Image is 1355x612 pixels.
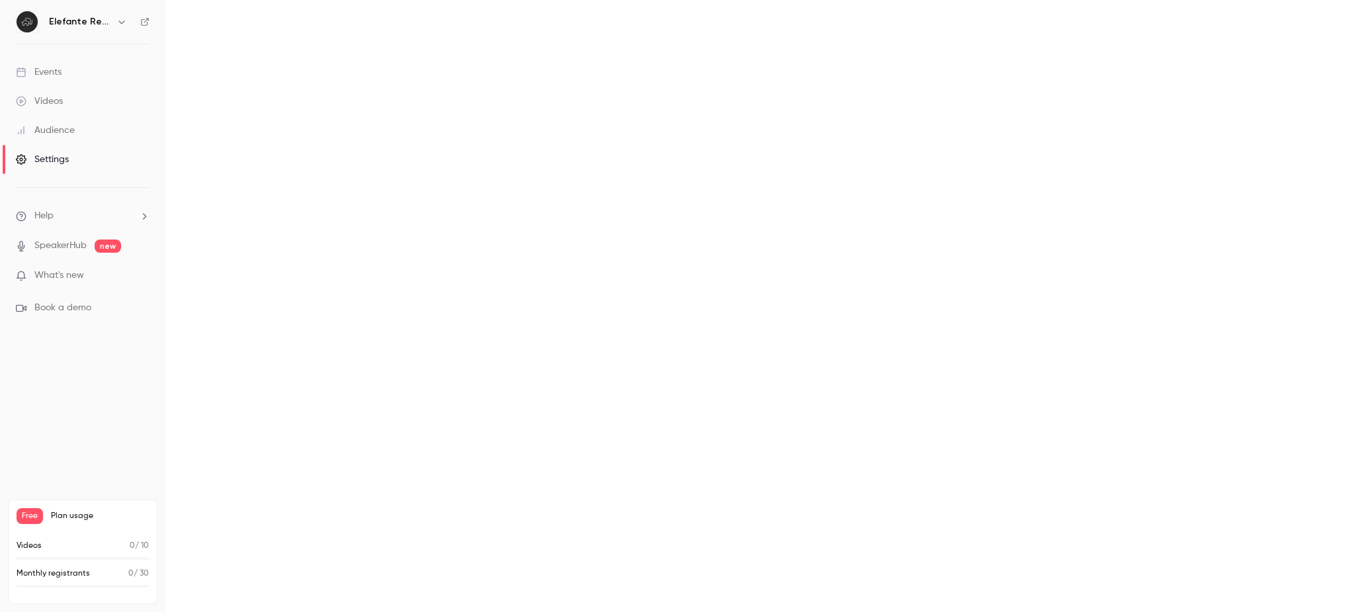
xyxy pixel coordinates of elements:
span: new [95,240,121,253]
div: Audience [16,124,75,137]
p: Monthly registrants [17,568,90,580]
p: / 30 [128,568,149,580]
a: SpeakerHub [34,239,87,253]
span: Plan usage [51,511,149,521]
div: Settings [16,153,69,166]
li: help-dropdown-opener [16,209,150,223]
span: Free [17,508,43,524]
span: 0 [130,542,135,550]
span: What's new [34,269,84,283]
img: Elefante RevOps [17,11,38,32]
span: Book a demo [34,301,91,315]
h6: Elefante RevOps [49,15,111,28]
div: Videos [16,95,63,108]
div: Events [16,66,62,79]
iframe: Noticeable Trigger [134,270,150,282]
span: Help [34,209,54,223]
p: / 10 [130,540,149,552]
span: 0 [128,570,134,578]
p: Videos [17,540,42,552]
